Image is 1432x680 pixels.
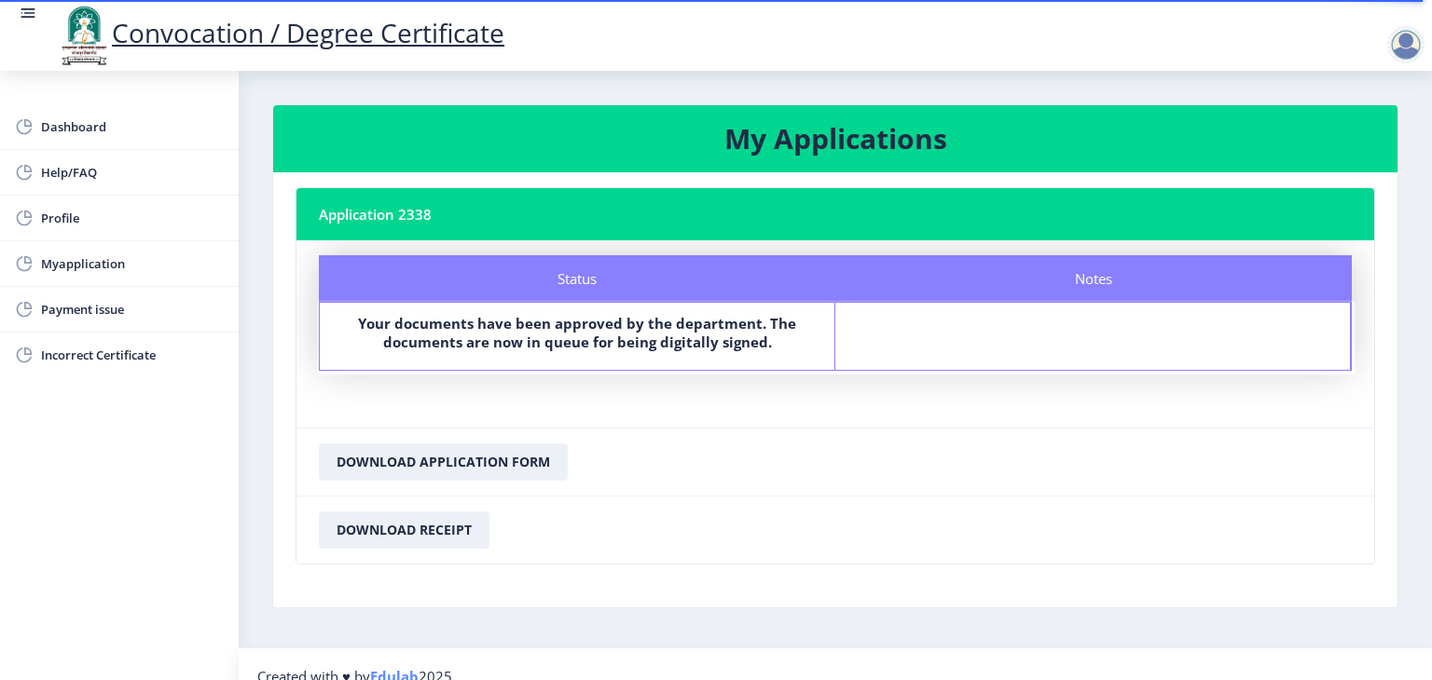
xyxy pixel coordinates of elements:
[41,116,224,138] span: Dashboard
[41,252,224,275] span: Myapplication
[358,314,796,351] b: Your documents have been approved by the department. The documents are now in queue for being dig...
[319,511,489,549] button: Download Receipt
[319,255,835,302] div: Status
[296,188,1374,240] nb-card-header: Application 2338
[41,161,224,184] span: Help/FAQ
[56,4,112,67] img: logo
[41,207,224,229] span: Profile
[41,298,224,320] span: Payment issue
[41,344,224,366] span: Incorrect Certificate
[296,120,1375,157] h3: My Applications
[56,15,504,50] a: Convocation / Degree Certificate
[319,443,568,481] button: Download Application Form
[835,255,1352,302] div: Notes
